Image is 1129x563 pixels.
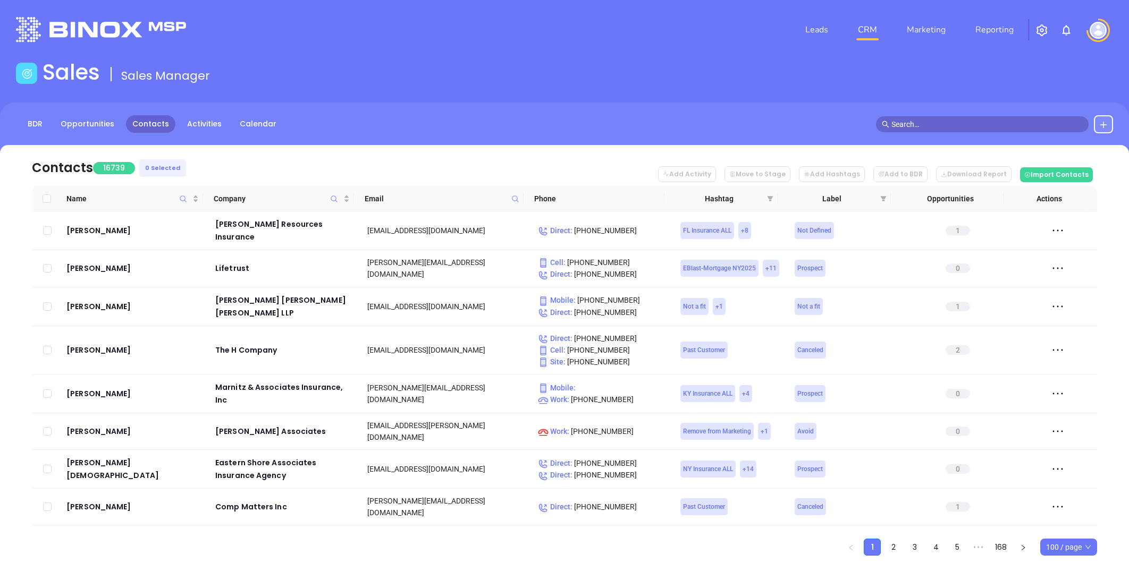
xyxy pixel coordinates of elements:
[946,263,970,273] span: 0
[66,262,200,275] a: [PERSON_NAME]
[946,426,970,436] span: 0
[538,459,572,467] span: Direct :
[54,115,121,133] a: Opportunities
[878,191,889,207] span: filter
[538,471,572,479] span: Direct :
[121,67,210,84] span: Sales Manager
[675,193,763,204] span: Hashtag
[16,17,186,42] img: logo
[66,344,200,356] a: [PERSON_NAME]
[743,463,754,475] span: + 14
[538,306,665,318] p: [PHONE_NUMBER]
[864,539,880,555] a: 1
[538,469,665,481] p: [PHONE_NUMBER]
[797,463,823,475] span: Prospect
[715,301,723,312] span: + 1
[801,19,832,40] a: Leads
[854,19,881,40] a: CRM
[538,332,665,344] p: [PHONE_NUMBER]
[946,464,970,474] span: 0
[538,501,665,513] p: [PHONE_NUMBER]
[66,224,200,237] a: [PERSON_NAME]
[367,420,523,443] div: [EMAIL_ADDRESS][PERSON_NAME][DOMAIN_NAME]
[62,186,204,211] th: Name
[215,218,352,243] a: [PERSON_NAME] Resources Insurance
[891,118,1083,130] input: Search…
[742,388,749,399] span: + 4
[367,495,523,518] div: [PERSON_NAME][EMAIL_ADDRESS][DOMAIN_NAME]
[538,502,572,511] span: Direct :
[797,425,814,437] span: Avoid
[797,388,823,399] span: Prospect
[1020,167,1093,182] button: Import Contacts
[1040,539,1097,556] div: Page Size
[538,427,569,436] span: Work :
[215,456,352,482] a: Eastern Shore Associates Insurance Agency
[66,387,200,400] a: [PERSON_NAME]
[367,301,523,312] div: [EMAIL_ADDRESS][DOMAIN_NAME]
[1046,539,1091,555] span: 100 / page
[797,501,823,513] span: Canceled
[66,425,200,438] a: [PERSON_NAME]
[538,346,566,354] span: Cell :
[1035,24,1048,37] img: iconSetting
[21,115,49,133] a: BDR
[765,262,777,274] span: + 11
[214,193,341,204] span: Company
[1060,24,1073,37] img: iconNotification
[181,115,228,133] a: Activities
[538,457,665,469] p: [PHONE_NUMBER]
[903,19,950,40] a: Marketing
[538,356,665,368] p: [PHONE_NUMBER]
[538,357,566,366] span: Site :
[215,344,352,356] a: The H Company
[538,425,665,437] p: [PHONE_NUMBER]
[797,225,831,236] span: Not Defined
[43,59,100,85] h1: Sales
[538,258,566,267] span: Cell :
[365,193,507,204] span: Email
[538,268,665,280] p: [PHONE_NUMBER]
[949,539,965,555] a: 5
[946,389,970,398] span: 0
[1004,186,1089,211] th: Actions
[538,344,665,356] p: [PHONE_NUMBER]
[906,539,923,556] li: 3
[538,394,665,405] p: [PHONE_NUMBER]
[66,300,200,313] a: [PERSON_NAME]
[367,344,523,356] div: [EMAIL_ADDRESS][DOMAIN_NAME]
[683,463,733,475] span: NY Insurance ALL
[970,539,987,556] li: Next 5 Pages
[1090,22,1107,39] img: user
[907,539,923,555] a: 3
[203,186,353,211] th: Company
[66,456,200,482] a: [PERSON_NAME][DEMOGRAPHIC_DATA]
[848,544,854,551] span: left
[946,226,970,235] span: 1
[215,500,352,513] a: Comp Matters Inc
[538,296,576,304] span: Mobile :
[683,262,756,274] span: EBlast-Mortgage NY2025
[538,257,665,268] p: [PHONE_NUMBER]
[538,383,576,392] span: Mobile :
[215,381,352,406] div: Marnitz & Associates Insurance, Inc
[1015,539,1032,556] button: right
[233,115,283,133] a: Calendar
[765,191,776,207] span: filter
[93,162,135,174] span: 16739
[538,294,665,306] p: [PHONE_NUMBER]
[215,262,352,275] div: Lifetrust
[683,301,706,312] span: Not a fit
[538,308,572,317] span: Direct :
[842,539,860,556] li: Previous Page
[880,195,887,202] span: filter
[1020,544,1026,551] span: right
[538,225,665,236] p: [PHONE_NUMBER]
